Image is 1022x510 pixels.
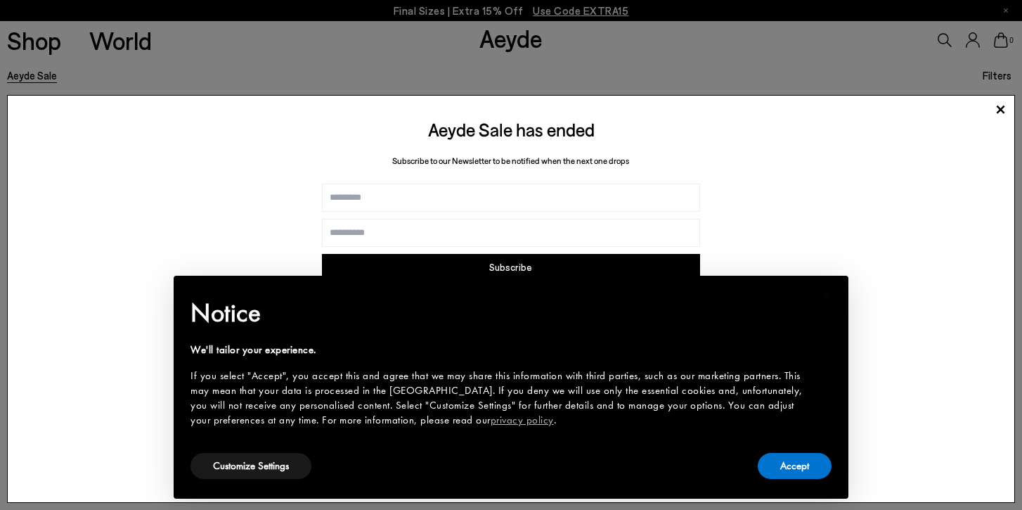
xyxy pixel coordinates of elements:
[190,369,809,428] div: If you select "Accept", you accept this and agree that we may share this information with third p...
[822,286,831,307] span: ×
[190,343,809,357] div: We'll tailor your experience.
[322,254,701,282] button: Subscribe
[190,453,311,479] button: Customize Settings
[491,413,554,427] a: privacy policy
[809,280,843,314] button: Close this notice
[428,118,595,140] span: Aeyde Sale has ended
[392,155,629,165] span: Subscribe to our Newsletter to be notified when the next one drops
[190,295,809,331] h2: Notice
[758,453,832,479] button: Accept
